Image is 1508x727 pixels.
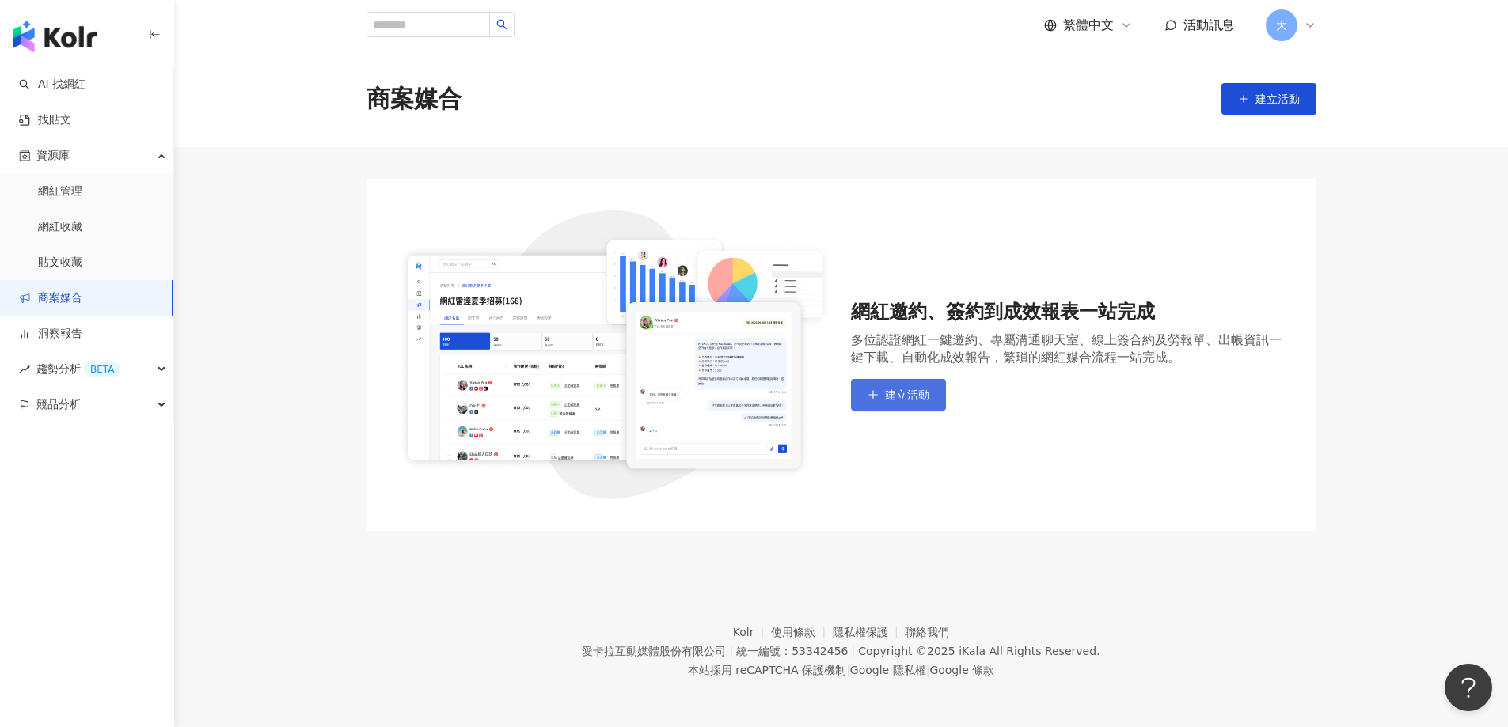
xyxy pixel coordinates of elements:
[851,299,1285,326] div: 網紅邀約、簽約到成效報表一站完成
[36,387,81,422] span: 競品分析
[905,626,949,638] a: 聯絡我們
[1276,17,1287,34] span: 大
[858,645,1100,657] div: Copyright © 2025 All Rights Reserved.
[1445,664,1492,711] iframe: Help Scout Beacon - Open
[1183,17,1234,32] span: 活動訊息
[1255,93,1300,105] span: 建立活動
[868,389,879,400] span: plus
[19,326,82,342] a: 洞察報告
[19,112,71,128] a: 找貼文
[959,645,986,657] a: iKala
[850,664,926,676] a: Google 隱私權
[398,210,832,499] img: 網紅邀約、簽約到成效報表一站完成
[19,290,82,306] a: 商案媒合
[688,661,994,680] span: 本站採用 reCAPTCHA 保護機制
[885,388,929,401] span: 建立活動
[367,82,462,115] div: 商案媒合
[84,362,120,377] div: BETA
[833,626,906,638] a: 隱私權保護
[729,645,733,657] span: |
[38,184,82,199] a: 網紅管理
[851,331,1285,366] div: 多位認證網紅一鍵邀約、專屬溝通聊天室、線上簽合約及勞報單、出帳資訊一鍵下載、自動化成效報告，繁瑣的網紅媒合流程一站完成。
[1063,17,1114,34] span: 繁體中文
[851,379,946,411] button: 建立活動
[36,138,70,173] span: 資源庫
[846,664,850,676] span: |
[929,664,994,676] a: Google 條款
[851,645,855,657] span: |
[38,255,82,271] a: 貼文收藏
[736,645,848,657] div: 統一編號：53342456
[496,19,507,30] span: search
[733,626,771,638] a: Kolr
[1221,83,1316,115] button: 建立活動
[19,364,30,375] span: rise
[771,626,833,638] a: 使用條款
[926,664,930,676] span: |
[19,77,85,93] a: searchAI 找網紅
[13,21,97,52] img: logo
[582,645,726,657] div: 愛卡拉互動媒體股份有限公司
[38,219,82,235] a: 網紅收藏
[36,351,120,387] span: 趨勢分析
